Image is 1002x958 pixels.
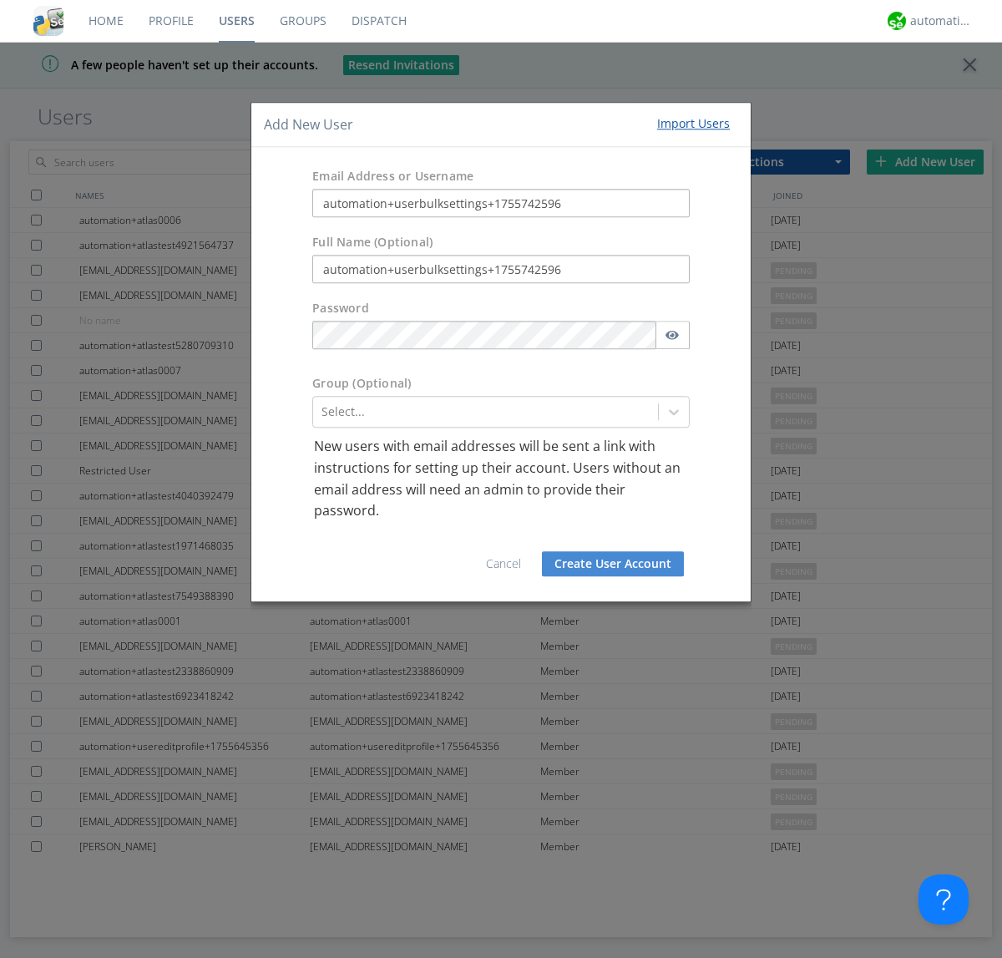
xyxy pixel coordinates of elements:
[264,115,353,134] h4: Add New User
[33,6,63,36] img: cddb5a64eb264b2086981ab96f4c1ba7
[312,301,369,317] label: Password
[312,190,690,218] input: e.g. email@address.com, Housekeeping1
[888,12,906,30] img: d2d01cd9b4174d08988066c6d424eccd
[910,13,973,29] div: automation+atlas
[312,169,473,185] label: Email Address or Username
[312,235,433,251] label: Full Name (Optional)
[314,437,688,522] p: New users with email addresses will be sent a link with instructions for setting up their account...
[486,555,521,571] a: Cancel
[312,256,690,284] input: Julie Appleseed
[657,115,730,132] div: Import Users
[312,376,411,393] label: Group (Optional)
[542,551,684,576] button: Create User Account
